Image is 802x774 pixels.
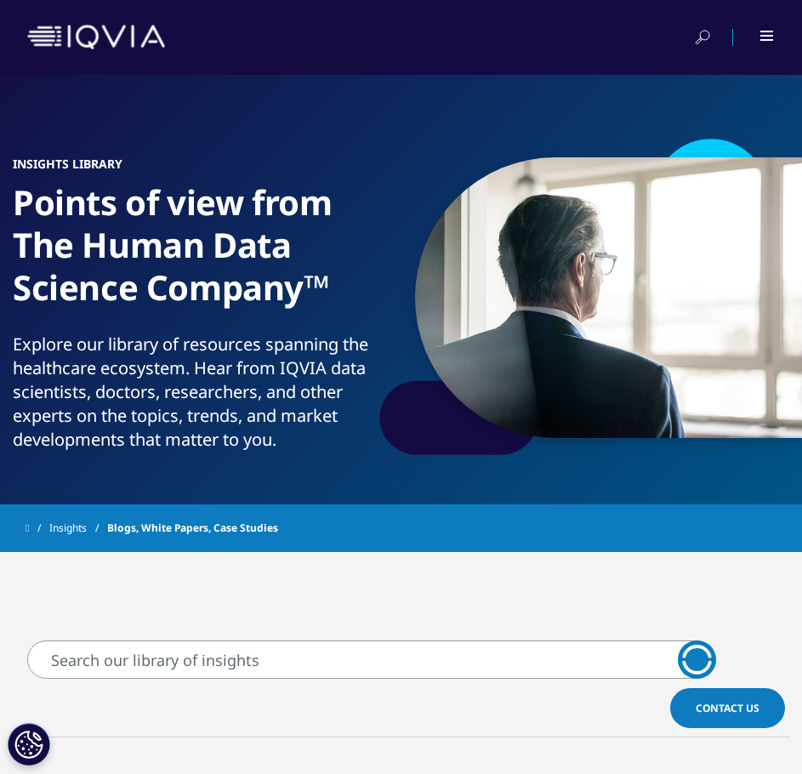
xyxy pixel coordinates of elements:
span: Contact Us [696,701,759,715]
input: Search [27,640,716,679]
svg: Loading [677,640,716,679]
span: Blogs, White Papers, Case Studies [107,513,278,544]
p: Explore our library of resources spanning the healthcare ecosystem. Hear from IQVIA data scientis... [13,333,368,462]
h1: Points of view from The Human Data Science Company™ [13,181,368,333]
a: Search [678,640,716,679]
h6: Insights Library [13,157,368,181]
img: gettyimages-994519422-900px.jpg [415,157,802,438]
a: Insights [49,513,107,544]
button: 쿠키 설정 [8,723,50,765]
a: Contact Us [670,688,785,728]
img: IQVIA Healthcare Information Technology and Pharma Clinical Research Company [27,25,165,49]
